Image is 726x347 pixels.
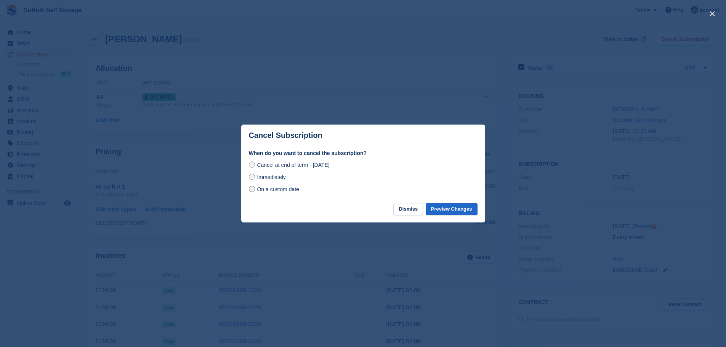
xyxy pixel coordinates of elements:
button: close [706,8,718,20]
span: Cancel at end of term - [DATE] [257,162,329,168]
button: Preview Changes [426,203,478,216]
input: Immediately [249,174,255,180]
span: On a custom date [257,186,299,192]
label: When do you want to cancel the subscription? [249,149,478,157]
input: On a custom date [249,186,255,192]
span: Immediately [257,174,285,180]
button: Dismiss [393,203,423,216]
input: Cancel at end of term - [DATE] [249,162,255,168]
p: Cancel Subscription [249,131,322,140]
